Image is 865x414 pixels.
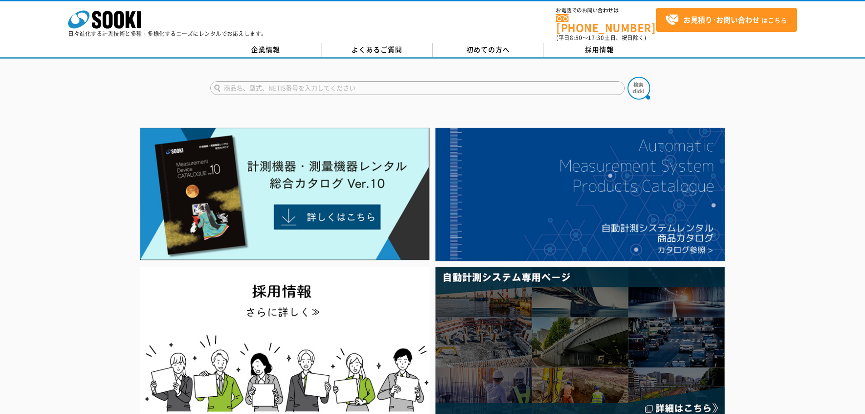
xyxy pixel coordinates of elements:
[210,43,321,57] a: 企業情報
[435,128,725,261] img: 自動計測システムカタログ
[210,81,625,95] input: 商品名、型式、NETIS番号を入力してください
[628,77,650,100] img: btn_search.png
[68,31,267,36] p: 日々進化する計測技術と多種・多様化するニーズにレンタルでお応えします。
[556,14,656,33] a: [PHONE_NUMBER]
[656,8,797,32] a: お見積り･お問い合わせはこちら
[321,43,433,57] a: よくあるご質問
[588,34,604,42] span: 17:30
[544,43,655,57] a: 採用情報
[683,14,760,25] strong: お見積り･お問い合わせ
[570,34,583,42] span: 8:50
[466,45,510,55] span: 初めての方へ
[140,128,430,260] img: Catalog Ver10
[433,43,544,57] a: 初めての方へ
[556,8,656,13] span: お電話でのお問い合わせは
[556,34,646,42] span: (平日 ～ 土日、祝日除く)
[665,13,787,27] span: はこちら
